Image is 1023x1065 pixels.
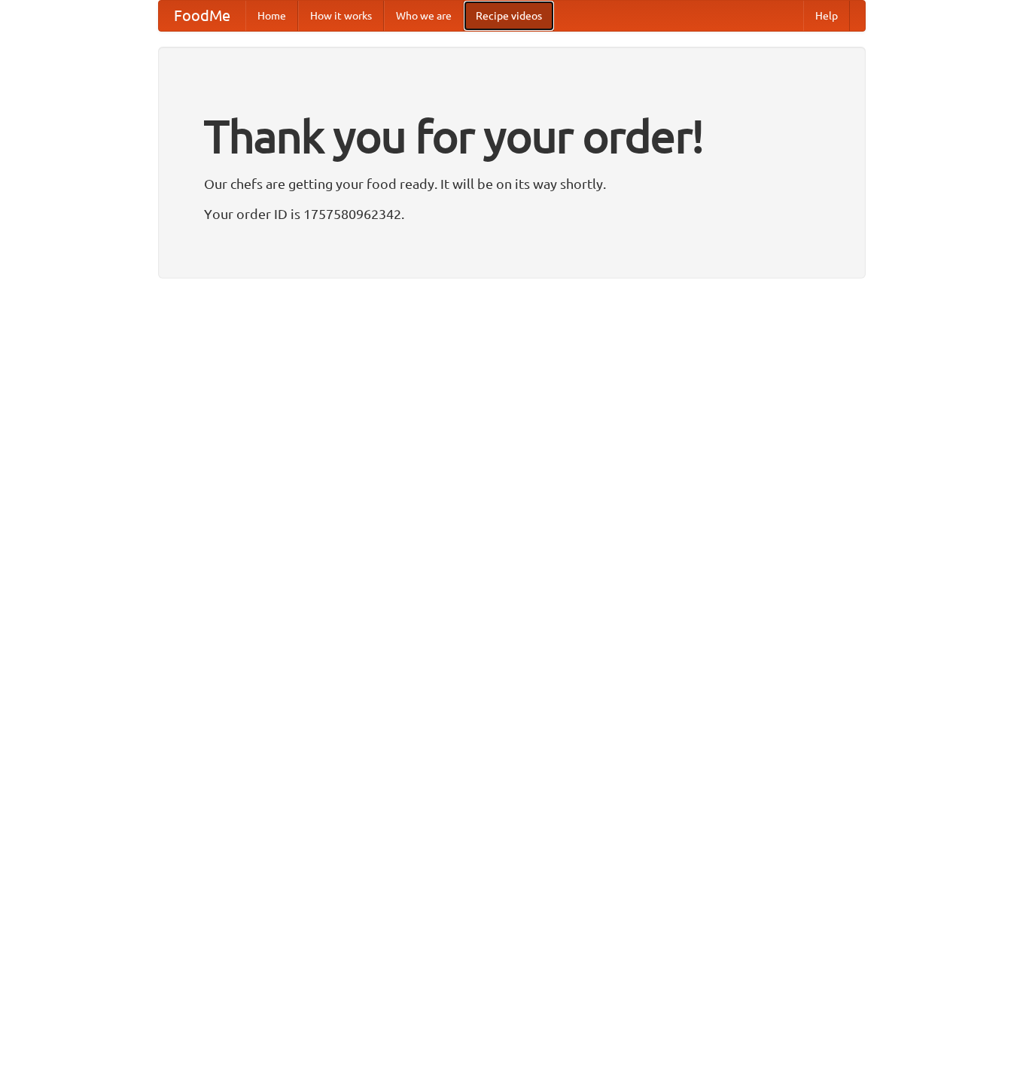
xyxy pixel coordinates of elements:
[204,202,820,225] p: Your order ID is 1757580962342.
[159,1,245,31] a: FoodMe
[298,1,384,31] a: How it works
[384,1,464,31] a: Who we are
[204,172,820,195] p: Our chefs are getting your food ready. It will be on its way shortly.
[204,100,820,172] h1: Thank you for your order!
[803,1,850,31] a: Help
[464,1,554,31] a: Recipe videos
[245,1,298,31] a: Home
